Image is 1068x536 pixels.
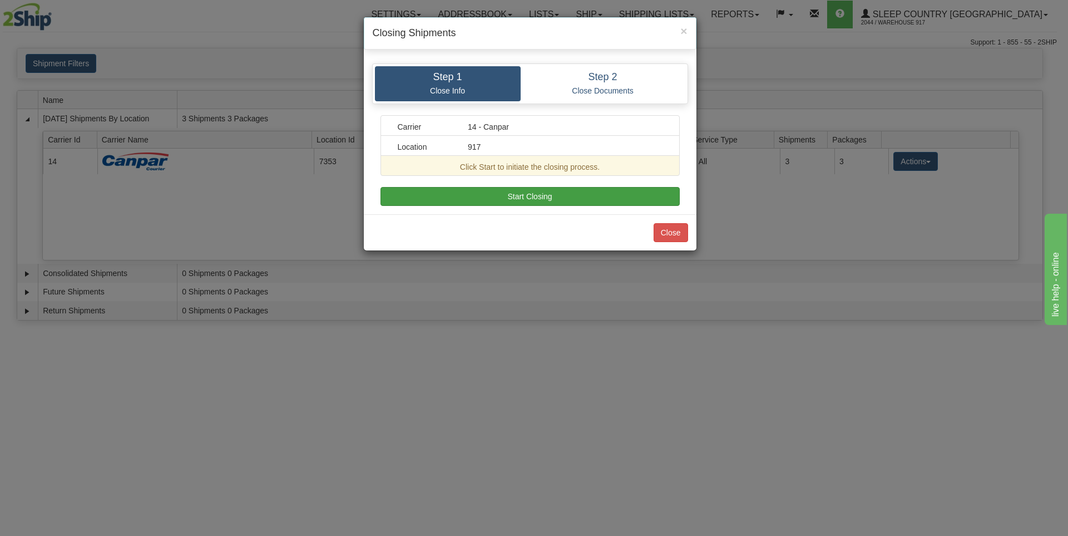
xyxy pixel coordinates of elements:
div: 917 [459,141,671,153]
p: Close Info [383,86,512,96]
iframe: chat widget [1042,211,1067,324]
div: live help - online [8,7,103,20]
h4: Step 2 [529,72,677,83]
div: Carrier [389,121,460,132]
button: Close [654,223,688,242]
button: Start Closing [380,187,680,206]
span: × [680,24,687,37]
p: Close Documents [529,86,677,96]
div: Location [389,141,460,153]
h4: Closing Shipments [373,26,688,41]
button: Close [680,25,687,37]
div: 14 - Canpar [459,121,671,132]
a: Step 2 Close Documents [521,66,685,101]
h4: Step 1 [383,72,512,83]
a: Step 1 Close Info [375,66,521,101]
div: Click Start to initiate the closing process. [389,161,671,173]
